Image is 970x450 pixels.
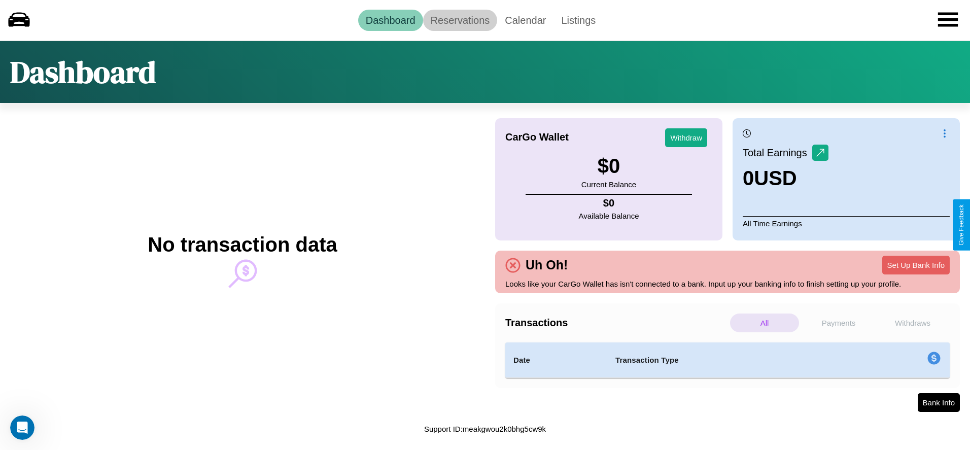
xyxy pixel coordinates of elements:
h4: $ 0 [579,197,639,209]
h4: Date [513,354,599,366]
p: Support ID: meakgwou2k0bhg5cw9k [424,422,546,436]
p: Current Balance [581,178,636,191]
p: Total Earnings [743,144,812,162]
h4: CarGo Wallet [505,131,569,143]
h4: Uh Oh! [521,258,573,272]
p: Payments [804,314,873,332]
a: Dashboard [358,10,423,31]
h4: Transactions [505,317,727,329]
h3: $ 0 [581,155,636,178]
h1: Dashboard [10,51,156,93]
a: Listings [553,10,603,31]
h3: 0 USD [743,167,828,190]
p: Available Balance [579,209,639,223]
h4: Transaction Type [615,354,845,366]
iframe: Intercom live chat [10,416,34,440]
button: Set Up Bank Info [882,256,950,274]
p: All Time Earnings [743,216,950,230]
p: Withdraws [878,314,947,332]
p: All [730,314,799,332]
table: simple table [505,342,950,378]
button: Withdraw [665,128,707,147]
p: Looks like your CarGo Wallet has isn't connected to a bank. Input up your banking info to finish ... [505,277,950,291]
h2: No transaction data [148,233,337,256]
a: Reservations [423,10,498,31]
div: Give Feedback [958,204,965,246]
a: Calendar [497,10,553,31]
button: Bank Info [918,393,960,412]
